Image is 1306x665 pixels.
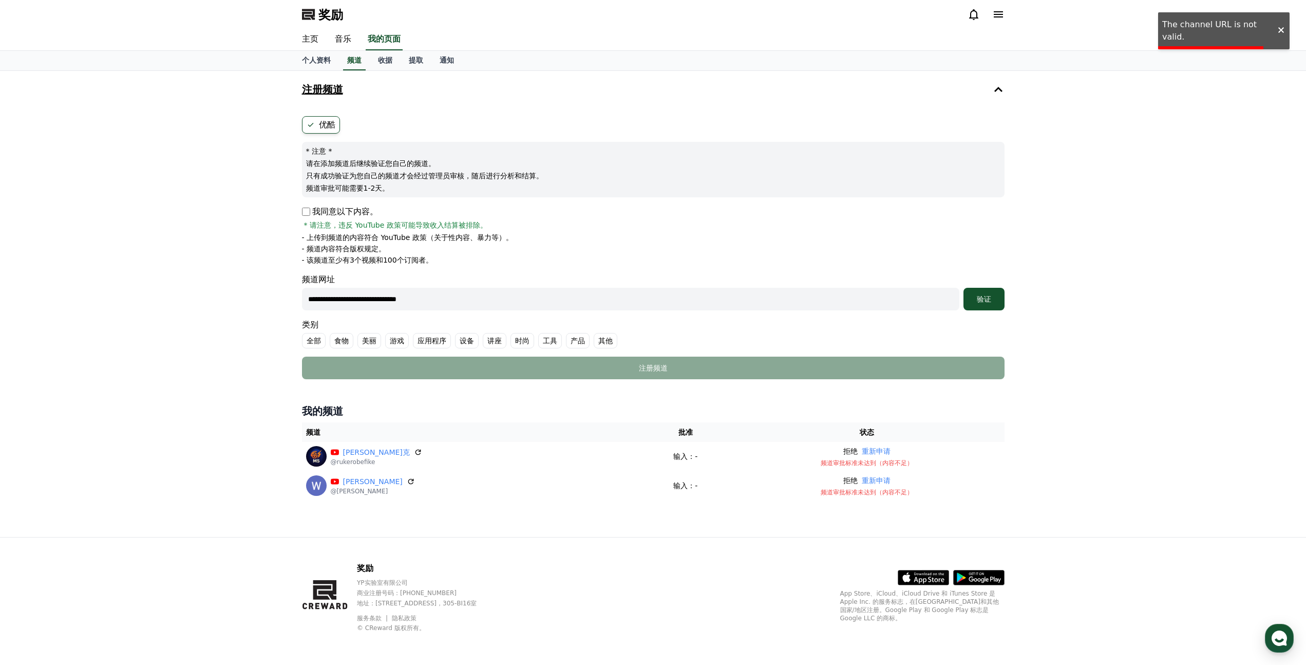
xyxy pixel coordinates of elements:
[571,337,585,345] font: 产品
[843,447,858,455] font: 拒绝
[362,337,376,345] font: 美丽
[440,56,454,64] font: 通知
[639,364,668,372] font: 注册频道
[673,482,697,490] font: 输入：-
[390,337,404,345] font: 游戏
[347,56,362,64] font: 频道
[357,624,425,632] font: © CReward 版权所有。
[85,342,116,350] span: Messages
[331,488,388,495] font: @[PERSON_NAME]
[366,29,403,50] a: 我的页面
[306,475,327,496] img: 若宫实希
[3,326,68,352] a: Home
[307,337,321,345] font: 全部
[343,476,403,487] a: [PERSON_NAME]
[302,6,343,23] a: 奖励
[378,56,392,64] font: 收据
[306,446,327,467] img: 鲁克罗·贝菲克
[312,207,378,216] font: 我同意以下内容。
[370,51,401,70] a: 收据
[678,428,693,436] font: 批准
[302,56,331,64] font: 个人资料
[294,51,339,70] a: 个人资料
[963,288,1005,310] button: 验证
[357,615,389,622] a: 服务条款
[357,589,457,597] font: 商业注册号码：[PHONE_NUMBER]
[302,274,335,284] font: 频道网址
[860,428,874,436] font: 状态
[357,600,477,607] font: 地址：[STREET_ADDRESS]，305-BI16室
[460,337,474,345] font: 设备
[357,615,382,622] font: 服务条款
[673,452,697,460] font: 输入：-
[298,75,1009,104] button: 注册频道
[843,476,858,485] font: 拒绝
[302,245,386,253] font: - 频道内容符合版权规定。
[334,337,349,345] font: 食物
[306,172,543,180] font: 只有成功验证为您自己的频道才会经过管理员审核，随后进行分析和结算。
[302,233,513,242] font: - 上传到频道的内容符合 YouTube 政策（关于性内容、暴力等）。
[294,29,327,50] a: 主页
[409,56,423,64] font: 提取
[543,337,557,345] font: 工具
[304,221,487,229] font: * 请注意，违反 YouTube 政策可能导致收入结算被排除。
[319,120,335,130] font: 优酷
[862,475,891,486] button: 重新申请
[306,428,320,436] font: 频道
[343,448,410,456] font: [PERSON_NAME]克
[977,295,991,303] font: 验证
[840,590,999,622] font: App Store、iCloud、iCloud Drive 和 iTunes Store 是 Apple Inc. 的服务标志，在[GEOGRAPHIC_DATA]和其他国家/地区注册。Goog...
[431,51,462,70] a: 通知
[306,159,436,168] font: 请在添加频道后继续验证您自己的频道。
[302,256,433,264] font: - 该频道至少有3个视频和100个订阅者。
[26,341,44,349] span: Home
[357,563,373,573] font: 奖励
[515,337,529,345] font: 时尚
[306,184,390,192] font: 频道审批可能需要1-2天。
[392,615,417,622] a: 隐私政策
[302,320,318,329] font: 类别
[133,326,197,352] a: Settings
[331,458,375,466] font: @rukerobefike
[598,337,613,345] font: 其他
[152,341,177,349] span: Settings
[821,459,913,467] font: 频道审批标准未达到（内容不足）
[862,446,891,457] button: 重新申请
[487,337,502,345] font: 讲座
[302,357,1005,379] button: 注册频道
[302,83,343,96] font: 注册频道
[343,447,410,458] a: [PERSON_NAME]克
[862,476,891,485] font: 重新申请
[343,477,403,486] font: [PERSON_NAME]
[302,405,343,417] font: 我的频道
[335,34,351,44] font: 音乐
[821,489,913,496] font: 频道审批标准未达到（内容不足）
[302,34,318,44] font: 主页
[401,51,431,70] a: 提取
[418,337,446,345] font: 应用程序
[318,7,343,22] font: 奖励
[68,326,133,352] a: Messages
[862,447,891,455] font: 重新申请
[327,29,359,50] a: 音乐
[343,51,366,70] a: 频道
[357,579,408,586] font: YP实验室有限公司
[368,34,401,44] font: 我的页面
